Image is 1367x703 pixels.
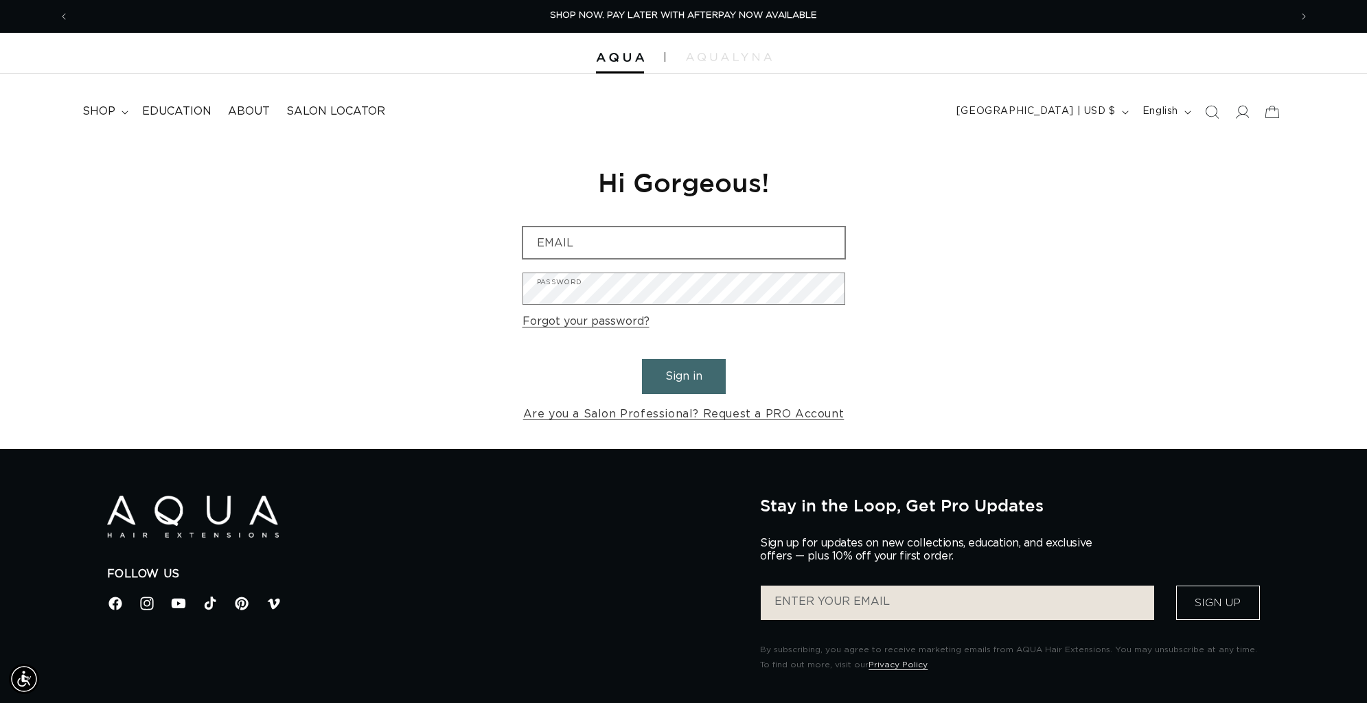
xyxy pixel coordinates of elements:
button: Sign in [642,359,726,394]
span: Salon Locator [286,104,385,119]
input: ENTER YOUR EMAIL [761,586,1153,620]
button: Previous announcement [49,3,79,30]
button: Sign Up [1176,586,1260,620]
a: Forgot your password? [522,312,650,332]
h2: Stay in the Loop, Get Pro Updates [760,496,1260,515]
p: By subscribing, you agree to receive marketing emails from AQUA Hair Extensions. You may unsubscr... [760,643,1260,672]
iframe: Chat Widget [1181,555,1367,703]
span: SHOP NOW. PAY LATER WITH AFTERPAY NOW AVAILABLE [550,11,817,20]
h1: Hi Gorgeous! [522,165,845,199]
a: Education [134,96,220,127]
span: Education [142,104,211,119]
input: Email [523,227,845,258]
a: Privacy Policy [869,660,928,669]
a: Are you a Salon Professional? Request a PRO Account [523,404,845,424]
span: English [1142,104,1178,119]
span: [GEOGRAPHIC_DATA] | USD $ [956,104,1116,119]
button: [GEOGRAPHIC_DATA] | USD $ [948,99,1134,125]
p: Sign up for updates on new collections, education, and exclusive offers — plus 10% off your first... [760,537,1103,563]
summary: shop [74,96,134,127]
button: English [1134,99,1197,125]
summary: Search [1197,97,1227,127]
img: aqualyna.com [686,53,772,61]
button: Next announcement [1289,3,1319,30]
a: About [220,96,278,127]
img: Aqua Hair Extensions [107,496,279,538]
a: Salon Locator [278,96,393,127]
span: shop [82,104,115,119]
img: Aqua Hair Extensions [596,53,644,62]
div: Accessibility Menu [9,664,39,694]
span: About [228,104,270,119]
h2: Follow Us [107,567,740,581]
